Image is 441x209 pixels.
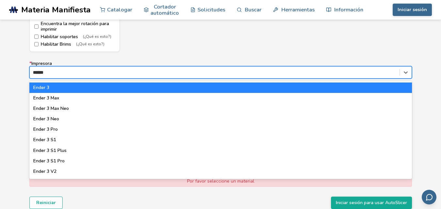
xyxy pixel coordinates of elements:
font: Habilitar soportes [41,34,78,40]
input: *ImpresoraEnder 3Ender 3 MaxEnder 3 Max NeoEnder 3 NeoEnder 3 ProEnder 3 S1Ender 3 S1 PlusEnder 3... [33,70,46,75]
font: Materia Manifiesta [21,4,91,15]
font: Herramientas [281,6,315,13]
font: Reiniciar [36,200,56,206]
font: Ender 3 S1 Pro [33,158,65,164]
font: Ender 3 V2 Neo [33,179,66,185]
button: Iniciar sesión para usar AutoSlicer [331,197,412,209]
font: Ender 3 Pro [33,126,58,132]
font: Solicitudes [197,6,225,13]
font: Encuentra la mejor rotación para imprimir [41,21,109,32]
font: Iniciar sesión para usar AutoSlicer [336,200,407,206]
font: Por favor seleccione un material [187,178,254,184]
font: Ender 3 S1 Plus [33,147,67,154]
font: Información [334,6,363,13]
font: Ender 3 Max [33,95,59,101]
font: Ender 3 Max Neo [33,105,69,112]
font: Ender 3 [33,84,49,91]
font: Cortador automático [150,3,179,17]
font: (¿Qué es esto?) [76,41,104,47]
font: Ender 3 Neo [33,116,59,122]
input: Encuentra la mejor rotación para imprimir [34,24,39,29]
button: Reiniciar [29,197,63,209]
font: Ender 3 S1 [33,137,56,143]
font: Impresora [31,60,52,67]
input: Habilitar Brims(¿Qué es esto?) [34,42,39,46]
font: (¿Qué es esto?) [83,34,111,39]
font: Buscar [245,6,261,13]
input: Habilitar soportes(¿Qué es esto?) [34,35,39,39]
button: Enviar comentarios por correo electrónico [422,190,436,204]
font: Ender 3 V2 [33,168,56,174]
font: Iniciar sesión [398,7,427,13]
font: Habilitar Brims [41,41,71,47]
button: Iniciar sesión [393,4,432,16]
font: Catalogar [107,6,132,13]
